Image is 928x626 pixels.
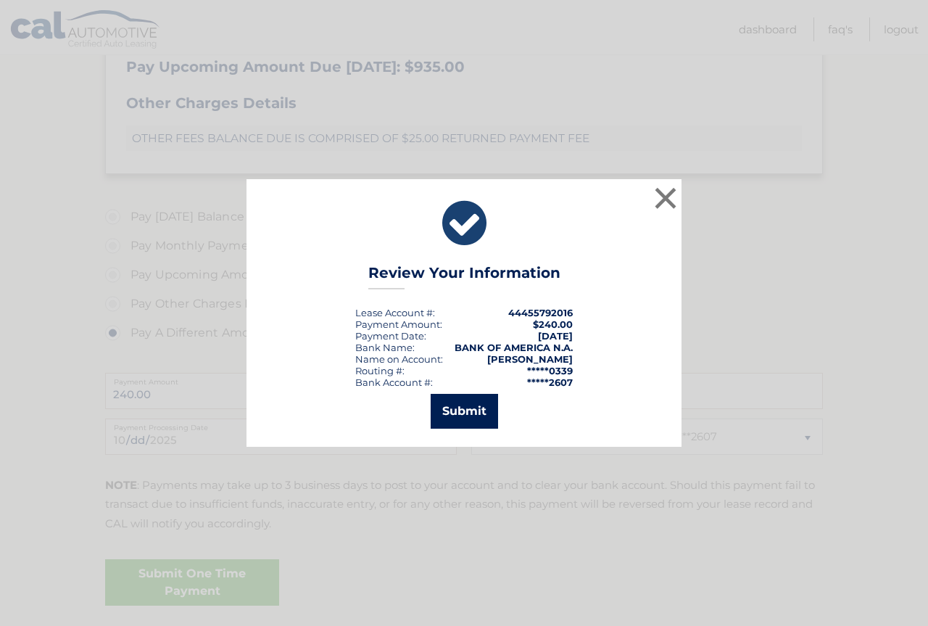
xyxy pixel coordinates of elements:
[355,353,443,365] div: Name on Account:
[368,264,560,289] h3: Review Your Information
[355,365,405,376] div: Routing #:
[355,307,435,318] div: Lease Account #:
[355,376,433,388] div: Bank Account #:
[538,330,573,342] span: [DATE]
[431,394,498,429] button: Submit
[508,307,573,318] strong: 44455792016
[355,330,426,342] div: :
[455,342,573,353] strong: BANK OF AMERICA N.A.
[533,318,573,330] span: $240.00
[355,318,442,330] div: Payment Amount:
[355,330,424,342] span: Payment Date
[355,342,415,353] div: Bank Name:
[651,184,680,213] button: ×
[487,353,573,365] strong: [PERSON_NAME]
